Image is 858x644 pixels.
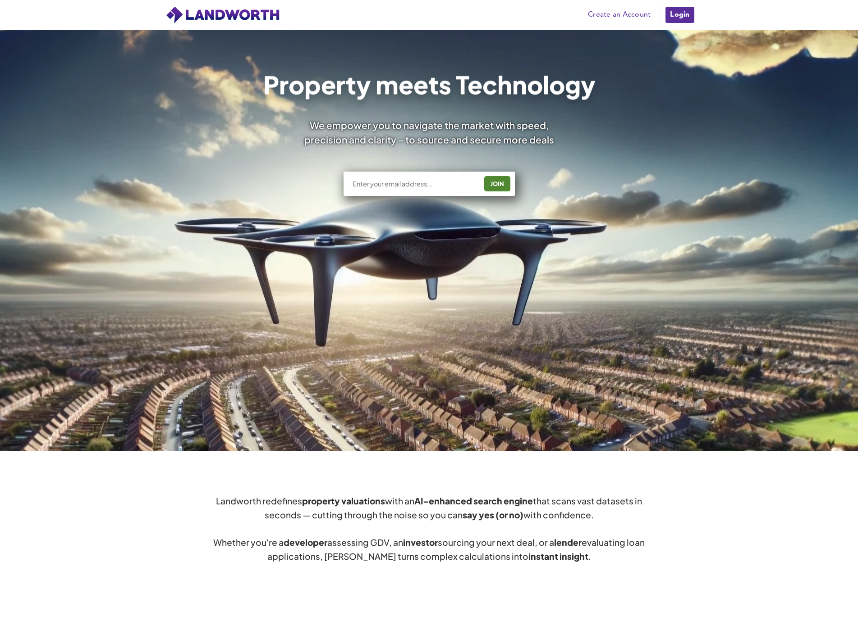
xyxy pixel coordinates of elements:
strong: instant insight [528,551,588,562]
input: Enter your email address... [352,179,477,188]
strong: AI-enhanced search engine [414,495,533,506]
strong: lender [554,537,582,548]
a: Login [665,6,695,24]
h1: Property meets Technology [263,72,595,96]
a: Create an Account [583,8,655,22]
strong: investor [403,537,438,548]
div: Landworth redefines with an that scans vast datasets in seconds — cutting through the noise so yo... [213,494,646,563]
strong: say yes (or no) [463,509,523,520]
strong: property valuations [302,495,385,506]
strong: developer [284,537,327,548]
div: We empower you to navigate the market with speed, precision and clarity - to source and secure mo... [292,118,566,146]
button: JOIN [484,176,510,191]
div: JOIN [487,177,508,191]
